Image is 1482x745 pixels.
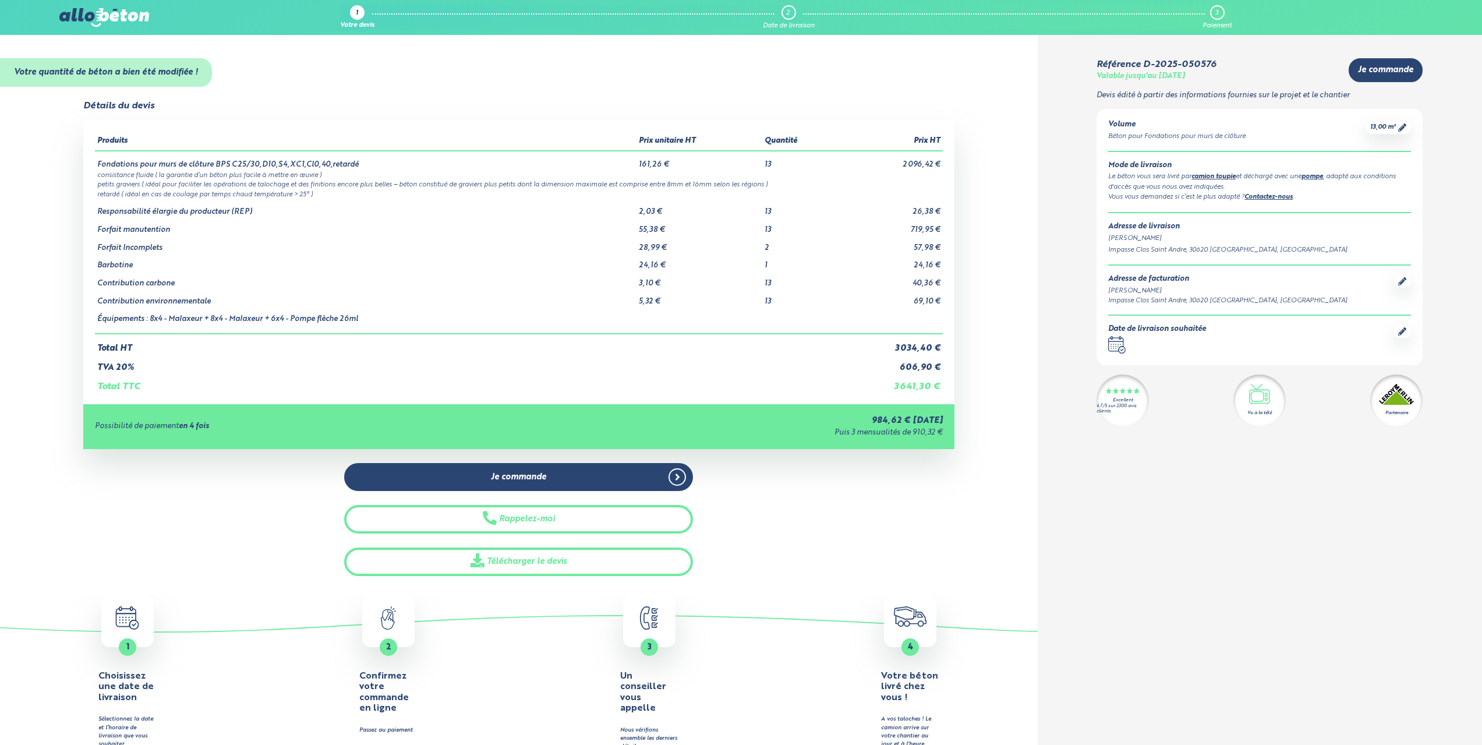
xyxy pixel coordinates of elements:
[98,671,157,703] h4: Choisissez une date de livraison
[530,429,943,437] div: Puis 3 mensualités de 910,32 €
[1202,22,1232,30] div: Paiement
[359,671,418,714] h4: Confirmez votre commande en ligne
[1108,132,1246,142] div: Béton pour Fondations pour murs de clôture
[636,235,762,253] td: 28,99 €
[95,217,637,235] td: Forfait manutention
[95,179,943,189] td: petits graviers ( idéal pour faciliter les opérations de talochage et des finitions encore plus b...
[1358,65,1413,75] span: Je commande
[762,151,838,170] td: 13
[1247,409,1272,416] div: Vu à la télé
[1108,275,1347,284] div: Adresse de facturation
[762,199,838,217] td: 13
[1097,59,1216,70] div: Référence D-2025-050576
[1108,234,1411,243] div: [PERSON_NAME]
[95,354,839,373] td: TVA 20%
[83,101,154,111] div: Détails du devis
[1108,286,1347,296] div: [PERSON_NAME]
[1108,192,1411,203] div: Vous vous demandez si c’est le plus adapté ? .
[762,288,838,306] td: 13
[1108,121,1246,129] div: Volume
[1385,409,1408,416] div: Partenaire
[1108,161,1411,170] div: Mode de livraison
[344,463,693,492] a: Je commande
[1108,296,1347,306] div: Impasse Clos Saint Andre, 30620 [GEOGRAPHIC_DATA], [GEOGRAPHIC_DATA]
[179,422,209,430] strong: en 4 fois
[839,217,943,235] td: 719,95 €
[636,288,762,306] td: 5,32 €
[1108,172,1411,192] div: Le béton vous sera livré par et déchargé avec une , adapté aux conditions d'accès que vous nous a...
[1244,194,1293,200] a: Contactez-nous
[95,235,637,253] td: Forfait Incomplets
[344,548,693,576] a: Télécharger le devis
[881,671,939,703] h4: Votre béton livré chez vous !
[894,606,927,627] img: truck.c7a9816ed8b9b1312949.png
[648,643,652,651] span: 3
[95,199,637,217] td: Responsabilité élargie du producteur (REP)
[762,217,838,235] td: 13
[839,354,943,373] td: 606,90 €
[839,334,943,354] td: 3 034,40 €
[1215,9,1218,17] div: 3
[95,334,839,354] td: Total HT
[95,189,943,199] td: retardé ( idéal en cas de coulage par temps chaud température > 25° )
[95,422,530,431] div: Possibilité de paiement
[340,5,374,30] a: 1 Votre devis
[839,372,943,392] td: 3 641,30 €
[1191,174,1236,180] a: camion toupie
[762,270,838,288] td: 13
[839,151,943,170] td: 2 096,42 €
[839,270,943,288] td: 40,36 €
[1097,91,1423,100] p: Devis édité à partir des informations fournies sur le projet et le chantier
[763,22,815,30] div: Date de livraison
[636,151,762,170] td: 161,26 €
[491,472,546,482] span: Je commande
[1349,58,1423,82] a: Je commande
[95,372,839,392] td: Total TTC
[95,288,637,306] td: Contribution environnementale
[95,170,943,179] td: consistance fluide ( la garantie d’un béton plus facile à mettre en œuvre )
[1113,398,1133,403] div: Excellent
[839,252,943,270] td: 24,16 €
[95,151,637,170] td: Fondations pour murs de clôture BPS C25/30,D10,S4,XC1,Cl0,40,retardé
[620,671,678,714] h4: Un conseiller vous appelle
[530,416,943,426] div: 984,62 € [DATE]
[126,643,129,651] span: 1
[762,235,838,253] td: 2
[839,288,943,306] td: 69,10 €
[386,643,391,651] span: 2
[786,9,790,17] div: 2
[636,132,762,151] th: Prix unitaire HT
[762,252,838,270] td: 1
[344,505,693,534] button: Rappelez-moi
[636,199,762,217] td: 2,03 €
[95,132,637,151] th: Produits
[359,726,418,735] div: Passez au paiement
[95,306,637,334] td: Équipements : 8x4 - Malaxeur + 8x4 - Malaxeur + 6x4 - Pompe flèche 26ml
[763,5,815,30] a: 2 Date de livraison
[261,595,516,735] a: 2 Confirmez votre commande en ligne Passez au paiement
[636,217,762,235] td: 55,38 €
[1097,72,1185,81] div: Valable jusqu'au [DATE]
[839,199,943,217] td: 26,38 €
[1108,325,1206,334] div: Date de livraison souhaitée
[1108,245,1411,255] div: Impasse Clos Saint Andre, 30620 [GEOGRAPHIC_DATA], [GEOGRAPHIC_DATA]
[839,132,943,151] th: Prix HT
[636,270,762,288] td: 3,10 €
[59,8,149,27] img: allobéton
[1097,404,1149,414] div: 4.7/5 sur 2300 avis clients
[1202,5,1232,30] a: 3 Paiement
[95,270,637,288] td: Contribution carbone
[1108,223,1411,231] div: Adresse de livraison
[14,68,198,76] strong: Votre quantité de béton a bien été modifiée !
[636,252,762,270] td: 24,16 €
[356,10,358,17] div: 1
[340,22,374,30] div: Votre devis
[95,252,637,270] td: Barbotine
[839,235,943,253] td: 57,98 €
[762,132,838,151] th: Quantité
[908,643,913,651] span: 4
[1378,700,1469,732] iframe: Help widget launcher
[1301,174,1323,180] a: pompe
